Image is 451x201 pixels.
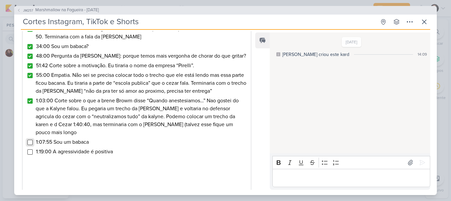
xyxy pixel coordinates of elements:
[272,169,430,187] div: Editor editing area: main
[36,62,194,69] span: 51:42 Corte sobre a motivação. Eu tiraria o nome da empresa “Pirelli”.
[36,53,246,59] span: 48:00 Pergunta da [PERSON_NAME]: porque temos mais vergonha de chorar do que gritar?
[36,139,89,145] span: 1:07:55 Sou um babaca
[282,51,349,58] div: [PERSON_NAME] criou este kard
[36,43,88,50] span: 34:00 Sou um babaca?
[36,72,246,94] span: 55:00 Empatia. Não sei se precisa colocar todo o trecho que ele está lendo mas essa parte ficou b...
[36,97,239,136] span: 1:03:00 Corte sobre o que a brene Browm disse “Quando anestesiamos…” Nao gostei do que a Kalyne f...
[418,51,427,57] div: 14:09
[36,148,113,155] span: 1:19:00 A agressividade é positiva
[272,156,430,169] div: Editor toolbar
[21,16,376,28] input: Kard Sem Título
[36,25,241,40] span: 27:50 Como ser você consegue analisar tudo sem perder a espontaneidade? Parar no 28: 50. Terminar...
